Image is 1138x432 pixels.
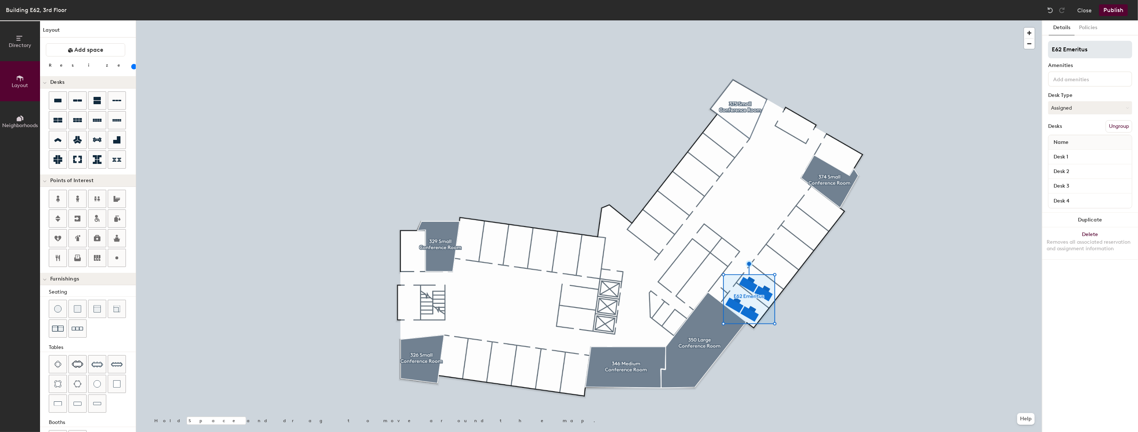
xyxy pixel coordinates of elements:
[1050,166,1130,177] input: Unnamed desk
[52,323,64,334] img: Couch (x2)
[108,375,126,393] button: Table (1x1)
[1050,196,1130,206] input: Unnamed desk
[49,394,67,413] button: Table (1x2)
[88,355,106,373] button: Eight seat table
[1075,20,1102,35] button: Policies
[1048,101,1132,114] button: Assigned
[74,380,82,388] img: Six seat round table
[50,276,79,282] span: Furnishings
[46,43,125,56] button: Add space
[68,300,87,318] button: Cushion
[75,46,104,54] span: Add space
[1058,7,1066,14] img: Redo
[68,375,87,393] button: Six seat round table
[108,300,126,318] button: Couch (corner)
[93,400,101,407] img: Table (1x4)
[1042,213,1138,227] button: Duplicate
[49,319,67,338] button: Couch (x2)
[1017,413,1035,425] button: Help
[49,375,67,393] button: Four seat round table
[72,323,83,334] img: Couch (x3)
[1050,181,1130,191] input: Unnamed desk
[54,361,62,368] img: Four seat table
[9,42,31,48] span: Directory
[1048,63,1132,68] div: Amenities
[68,355,87,373] button: Six seat table
[1052,74,1117,83] input: Add amenities
[1050,136,1072,149] span: Name
[54,400,62,407] img: Table (1x2)
[1048,93,1132,98] div: Desk Type
[49,300,67,318] button: Stool
[2,122,38,129] span: Neighborhoods
[74,305,81,313] img: Cushion
[1077,4,1092,16] button: Close
[1106,120,1132,133] button: Ungroup
[49,419,136,427] div: Booths
[94,380,101,388] img: Table (round)
[1047,239,1134,252] div: Removes all associated reservation and assignment information
[111,358,123,370] img: Ten seat table
[72,361,83,368] img: Six seat table
[74,400,82,407] img: Table (1x3)
[49,62,129,68] div: Resize
[49,355,67,373] button: Four seat table
[108,355,126,373] button: Ten seat table
[1047,7,1054,14] img: Undo
[1050,152,1130,162] input: Unnamed desk
[113,380,120,388] img: Table (1x1)
[50,79,64,85] span: Desks
[94,305,101,313] img: Couch (middle)
[88,394,106,413] button: Table (1x4)
[6,5,67,15] div: Building E62, 3rd Floor
[113,305,120,313] img: Couch (corner)
[88,300,106,318] button: Couch (middle)
[1099,4,1128,16] button: Publish
[1042,227,1138,259] button: DeleteRemoves all associated reservation and assignment information
[68,319,87,338] button: Couch (x3)
[88,375,106,393] button: Table (round)
[54,305,62,313] img: Stool
[49,343,136,352] div: Tables
[12,82,28,89] span: Layout
[49,288,136,296] div: Seating
[54,380,62,388] img: Four seat round table
[40,26,136,38] h1: Layout
[1049,20,1075,35] button: Details
[50,178,94,184] span: Points of Interest
[1048,123,1062,129] div: Desks
[68,394,87,413] button: Table (1x3)
[91,358,103,370] img: Eight seat table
